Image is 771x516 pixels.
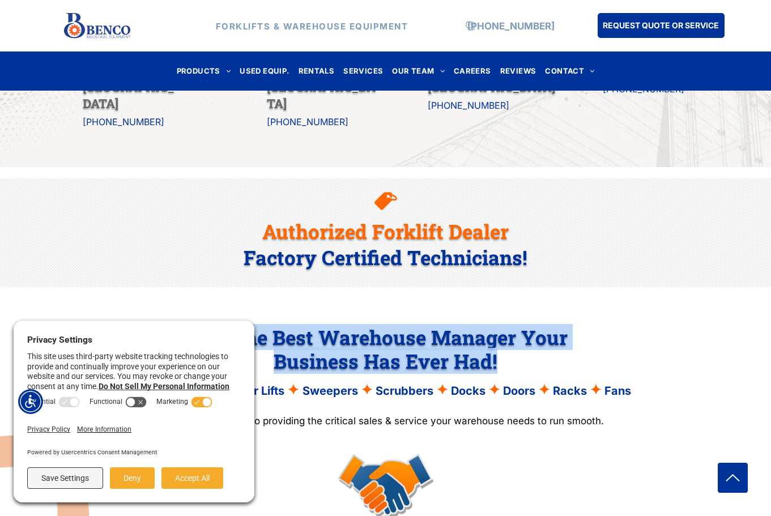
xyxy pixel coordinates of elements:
[294,63,339,79] a: RENTALS
[303,384,358,398] span: Sweepers
[18,389,43,414] div: Accessibility Menu
[262,218,509,244] span: Authorized Forklift Dealer
[216,20,408,31] strong: FORKLIFTS & WAREHOUSE EQUIPMENT
[428,100,509,111] a: [PHONE_NUMBER]
[376,384,433,398] span: Scrubbers
[361,381,373,398] span: ✦
[503,384,535,398] span: Doors
[603,15,719,36] span: REQUEST QUOTE OR SERVICE
[436,381,448,398] span: ✦
[451,384,485,398] span: Docks
[467,20,555,31] a: [PHONE_NUMBER]
[244,244,527,270] span: Factory Certified Technicians!
[496,63,541,79] a: REVIEWS
[172,63,236,79] a: PRODUCTS
[590,381,602,398] span: ✦
[604,384,631,398] span: Fans
[203,324,568,374] span: Be The Best Warehouse Manager Your Business Has Ever Had!
[267,116,348,127] a: [PHONE_NUMBER]
[287,381,299,398] span: ✦
[387,63,449,79] a: OUR TEAM
[540,63,599,79] a: CONTACT
[339,63,387,79] a: SERVICES
[235,63,293,79] a: USED EQUIP.
[83,116,164,127] a: [PHONE_NUMBER]
[553,384,587,398] span: Racks
[168,415,604,427] span: We are dedicated to providing the critical sales & service your warehouse needs to run smooth.
[538,381,550,398] span: ✦
[449,63,496,79] a: CAREERS
[598,13,725,38] a: REQUEST QUOTE OR SERVICE
[488,381,500,398] span: ✦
